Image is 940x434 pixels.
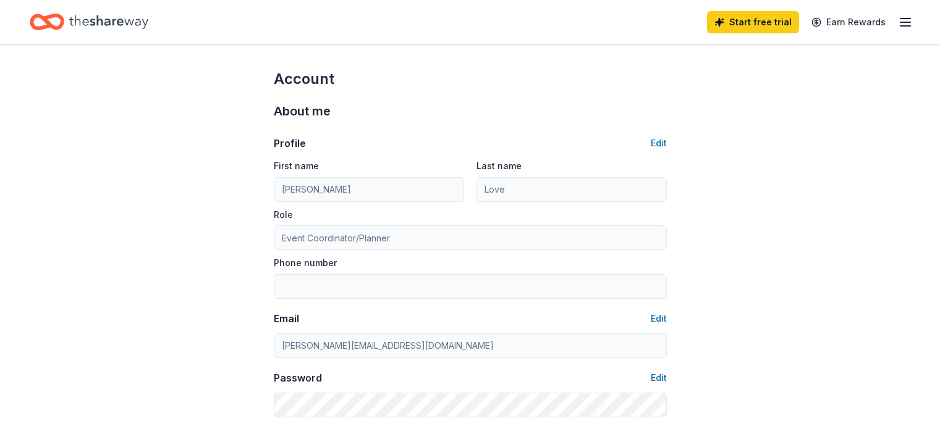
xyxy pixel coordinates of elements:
[274,209,293,221] label: Role
[476,160,522,172] label: Last name
[651,136,667,151] button: Edit
[274,370,322,385] div: Password
[274,101,667,121] div: About me
[274,69,667,89] div: Account
[30,7,148,36] a: Home
[274,136,306,151] div: Profile
[274,160,319,172] label: First name
[274,311,299,326] div: Email
[651,370,667,385] button: Edit
[804,11,893,33] a: Earn Rewards
[651,311,667,326] button: Edit
[274,257,337,269] label: Phone number
[707,11,799,33] a: Start free trial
